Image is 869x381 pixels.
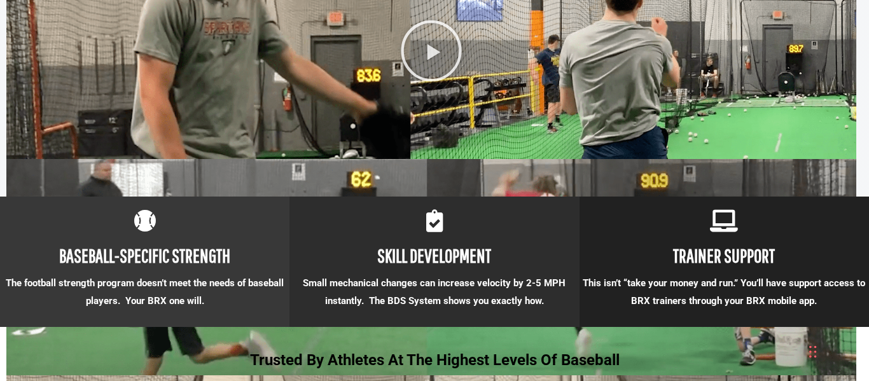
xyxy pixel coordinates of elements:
b: TRAINER SUPPORT [673,244,775,267]
div: Drag [809,333,817,371]
b: SKILL DEVELOPMENT [377,244,491,267]
p: Small mechanical changes can increase velocity by 2-5 MPH instantly. The BDS System shows you exa... [289,275,579,310]
span: Trusted By Athletes At The Highest Levels Of Baseball [250,351,620,369]
b: BASEBALL-SPECIFIC STRENGTH [59,244,230,267]
iframe: Chat Widget [687,244,869,381]
p: This isn’t “take your money and run.” You’ll have support access to BRX trainers through your BRX... [580,275,869,310]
